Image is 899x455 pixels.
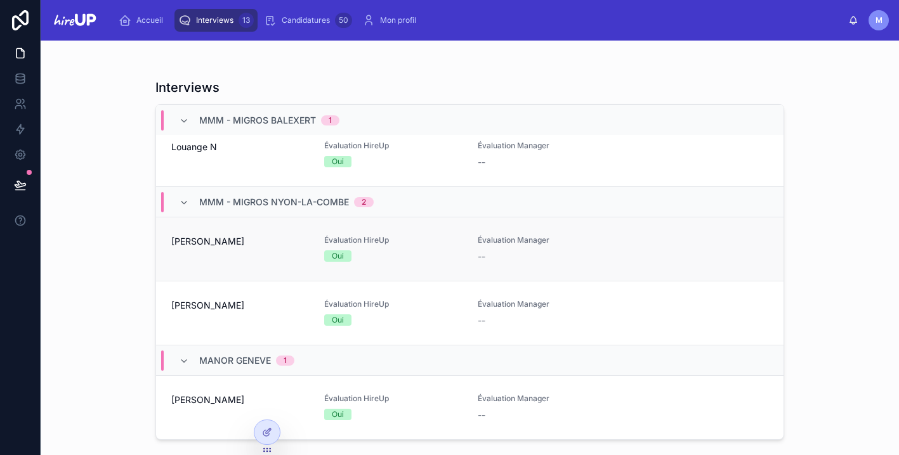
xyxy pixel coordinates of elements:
[196,15,233,25] span: Interviews
[876,15,883,25] span: M
[51,10,98,30] img: App logo
[324,235,462,245] span: Évaluation HireUp
[136,15,163,25] span: Accueil
[358,9,425,32] a: Mon profil
[284,356,287,366] div: 1
[332,250,344,262] div: Oui
[335,13,352,28] div: 50
[478,394,615,404] span: Évaluation Manager
[332,156,344,167] div: Oui
[260,9,356,32] a: Candidatures50
[324,141,462,151] span: Évaluation HireUp
[171,235,309,248] span: [PERSON_NAME]
[171,394,309,406] span: [PERSON_NAME]
[156,122,784,186] a: Louange NÉvaluation HireUpOuiÉvaluation Manager--
[115,9,172,32] a: Accueil
[332,409,344,420] div: Oui
[199,196,349,208] span: MMM - Migros Nyon-la-Combe
[332,314,344,326] div: Oui
[174,9,258,32] a: Interviews13
[155,79,220,96] h1: Interviews
[239,13,254,28] div: 13
[478,156,485,169] span: --
[478,299,615,309] span: Évaluation Manager
[171,141,309,153] span: Louange N
[478,250,485,263] span: --
[156,375,784,439] a: [PERSON_NAME]Évaluation HireUpOuiÉvaluation Manager--
[329,115,332,125] div: 1
[324,394,462,404] span: Évaluation HireUp
[156,217,784,281] a: [PERSON_NAME]Évaluation HireUpOuiÉvaluation Manager--
[199,354,271,367] span: Manor Geneve
[108,6,848,34] div: scrollable content
[478,409,485,421] span: --
[324,299,462,309] span: Évaluation HireUp
[156,281,784,345] a: [PERSON_NAME]Évaluation HireUpOuiÉvaluation Manager--
[362,197,366,207] div: 2
[380,15,416,25] span: Mon profil
[478,235,615,245] span: Évaluation Manager
[171,299,309,312] span: [PERSON_NAME]
[478,141,615,151] span: Évaluation Manager
[282,15,330,25] span: Candidatures
[199,114,316,127] span: MMM - Migros Balexert
[478,314,485,327] span: --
